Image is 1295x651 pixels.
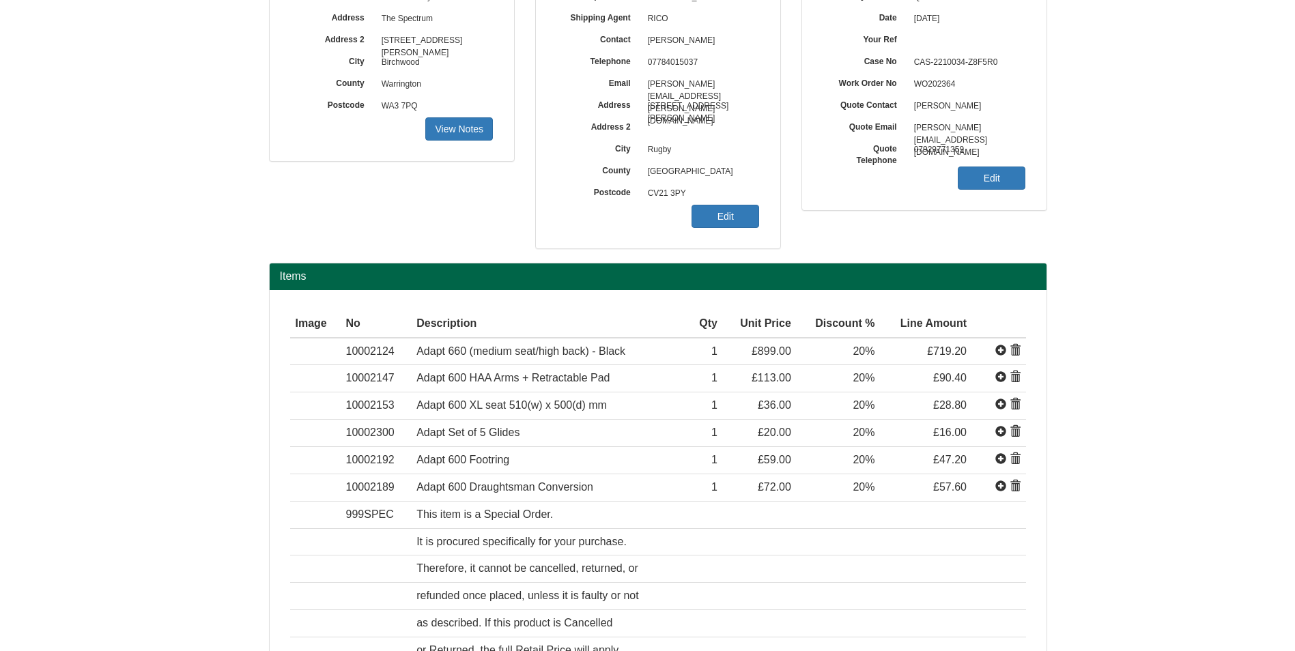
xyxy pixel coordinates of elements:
span: WO202364 [914,79,956,89]
span: 20% [853,372,874,384]
th: Qty [688,310,723,338]
span: £28.80 [933,399,967,411]
span: WA3 7PQ [375,96,494,117]
span: 1 [711,454,717,465]
th: Unit Price [723,310,797,338]
span: 20% [853,454,874,465]
span: £47.20 [933,454,967,465]
td: 10002192 [341,447,412,474]
span: as described. If this product is Cancelled [416,617,612,628]
label: Your Ref [823,30,907,46]
span: 1 [711,399,717,411]
span: This item is a Special Order. [416,508,553,520]
span: [STREET_ADDRESS][PERSON_NAME] [641,96,760,117]
span: Adapt 600 Draughtsman Conversion [416,481,593,493]
span: £113.00 [752,372,791,384]
span: 20% [853,345,874,357]
label: Contact [556,30,641,46]
span: CAS-2210034-Z8F5R0 [907,52,1026,74]
label: Shipping Agent [556,8,641,24]
span: 1 [711,345,717,357]
td: 10002124 [341,338,412,365]
label: Telephone [556,52,641,68]
span: £899.00 [752,345,791,357]
span: Warrington [375,74,494,96]
span: Rugby [641,139,760,161]
span: 20% [853,426,874,438]
a: View Notes [425,117,493,141]
span: Adapt 660 (medium seat/high back) - Black [416,345,625,357]
label: Postcode [556,183,641,199]
label: Date [823,8,907,24]
span: 20% [853,399,874,411]
label: City [556,139,641,155]
th: Discount % [797,310,881,338]
h2: Items [280,270,1036,283]
th: Image [290,310,341,338]
span: RICO [641,8,760,30]
label: Email [556,74,641,89]
span: [PERSON_NAME] [907,96,1026,117]
th: Line Amount [880,310,972,338]
span: [GEOGRAPHIC_DATA] [641,161,760,183]
span: £57.60 [933,481,967,493]
span: 07784015037 [641,52,760,74]
label: Address 2 [290,30,375,46]
span: [PERSON_NAME] [641,30,760,52]
label: Quote Telephone [823,139,907,167]
span: Therefore, it cannot be cancelled, returned, or [416,562,638,574]
span: 20% [853,481,874,493]
span: £36.00 [758,399,791,411]
span: Birchwood [375,52,494,74]
td: 10002300 [341,420,412,447]
span: [PERSON_NAME][EMAIL_ADDRESS][DOMAIN_NAME] [907,117,1026,139]
label: County [290,74,375,89]
span: 1 [711,372,717,384]
label: Address [290,8,375,24]
a: Edit [692,205,759,228]
span: The Spectrum [375,8,494,30]
td: 10002153 [341,392,412,420]
span: Adapt 600 Footring [416,454,509,465]
label: County [556,161,641,177]
span: [PERSON_NAME][EMAIL_ADDRESS][PERSON_NAME][DOMAIN_NAME] [641,74,760,96]
td: 10002189 [341,474,412,501]
label: Quote Contact [823,96,907,111]
span: 1 [711,426,717,438]
span: £72.00 [758,481,791,493]
span: Adapt 600 XL seat 510(w) x 500(d) mm [416,399,607,411]
th: Description [411,310,688,338]
label: Postcode [290,96,375,111]
span: £16.00 [933,426,967,438]
span: [DATE] [907,8,1026,30]
th: No [341,310,412,338]
label: Address [556,96,641,111]
span: Adapt 600 HAA Arms + Retractable Pad [416,372,610,384]
label: Address 2 [556,117,641,133]
label: Case No [823,52,907,68]
span: Adapt Set of 5 Glides [416,426,520,438]
td: 999SPEC [341,501,412,528]
td: 10002147 [341,365,412,392]
a: Edit [958,167,1025,190]
span: refunded once placed, unless it is faulty or not [416,590,639,601]
span: [STREET_ADDRESS][PERSON_NAME] [375,30,494,52]
label: Work Order No [823,74,907,89]
label: City [290,52,375,68]
span: CV21 3PY [641,183,760,205]
span: 07929771359 [907,139,1026,161]
span: £90.40 [933,372,967,384]
span: £719.20 [927,345,967,357]
span: £59.00 [758,454,791,465]
span: 1 [711,481,717,493]
span: It is procured specifically for your purchase. [416,536,627,547]
label: Quote Email [823,117,907,133]
span: £20.00 [758,426,791,438]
